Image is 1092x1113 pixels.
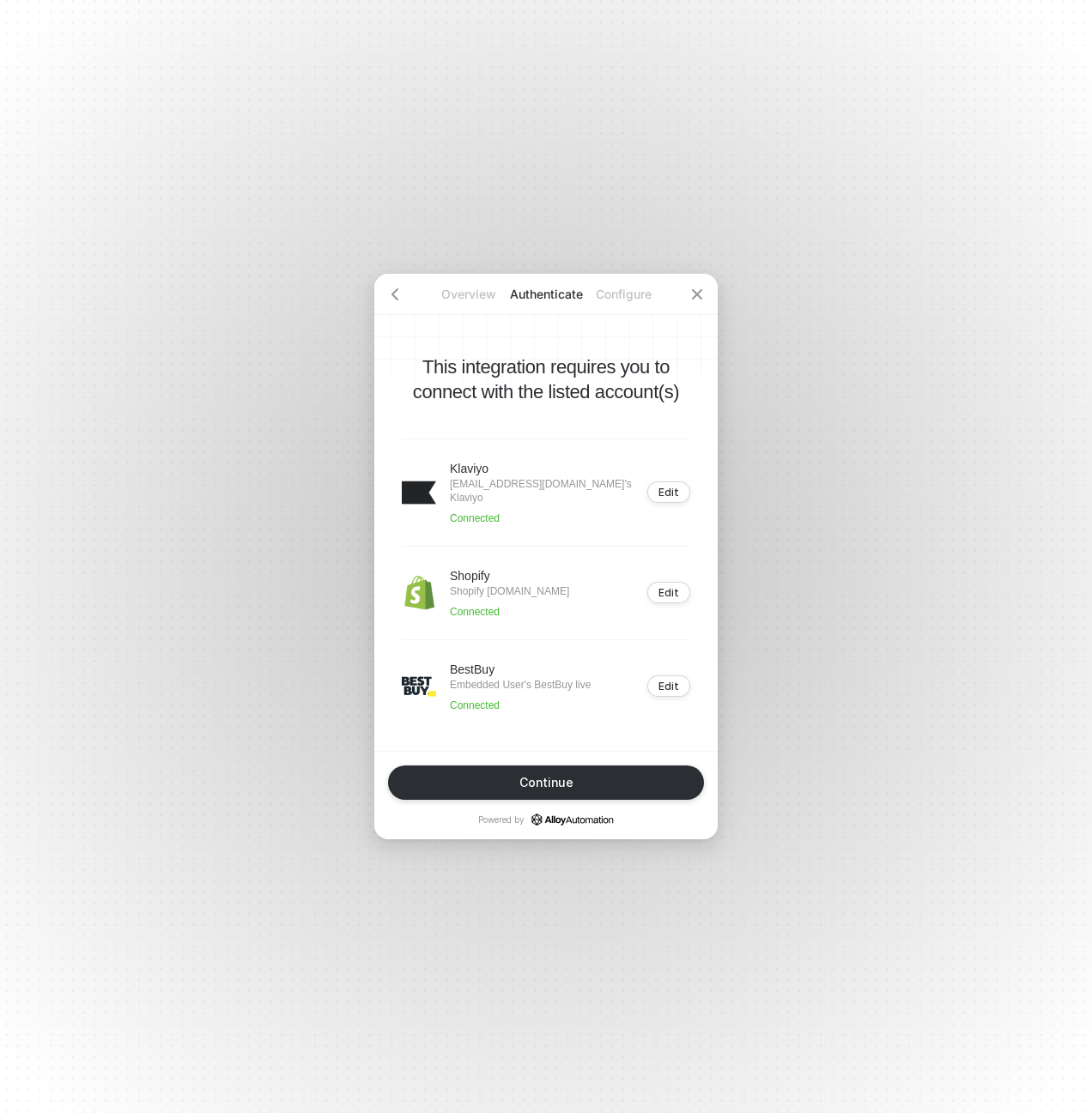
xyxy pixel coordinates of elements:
[450,567,569,584] p: Shopify
[402,475,436,510] img: icon
[585,286,662,303] p: Configure
[388,765,704,800] button: Continue
[690,287,704,301] span: icon-close
[450,584,569,598] p: Shopify [DOMAIN_NAME]
[450,460,637,477] p: Klaviyo
[647,675,690,697] button: Edit
[450,678,591,692] p: Embedded User's BestBuy live
[450,605,569,619] p: Connected
[647,582,690,603] button: Edit
[402,576,436,610] img: icon
[450,511,637,525] p: Connected
[647,481,690,503] button: Edit
[450,477,637,505] p: [EMAIL_ADDRESS][DOMAIN_NAME]'s Klaviyo
[658,486,679,499] div: Edit
[450,661,591,678] p: BestBuy
[388,287,402,301] span: icon-arrow-left
[507,286,585,303] p: Authenticate
[478,814,614,826] p: Powered by
[658,586,679,599] div: Edit
[658,680,679,693] div: Edit
[402,669,436,704] img: icon
[519,776,573,789] div: Continue
[402,354,690,404] p: This integration requires you to connect with the listed account(s)
[430,286,507,303] p: Overview
[531,814,614,826] a: icon-success
[450,699,591,712] p: Connected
